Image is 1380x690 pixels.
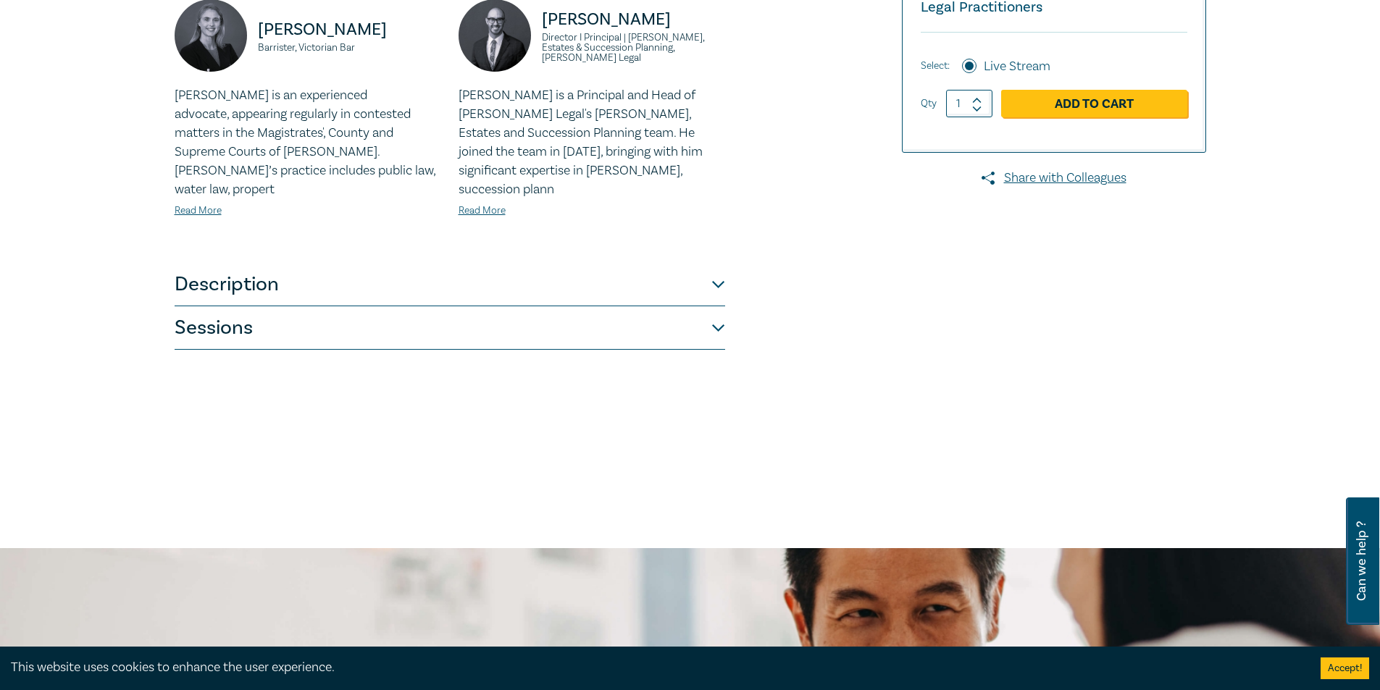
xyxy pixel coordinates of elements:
[1355,506,1368,616] span: Can we help ?
[175,306,725,350] button: Sessions
[1001,90,1187,117] a: Add to Cart
[542,33,725,63] small: Director I Principal | [PERSON_NAME], Estates & Succession Planning, [PERSON_NAME] Legal
[946,90,992,117] input: 1
[175,204,222,217] a: Read More
[258,43,441,53] small: Barrister, Victorian Bar
[459,204,506,217] a: Read More
[984,57,1050,76] label: Live Stream
[921,96,937,112] label: Qty
[11,658,1299,677] div: This website uses cookies to enhance the user experience.
[921,58,950,74] span: Select:
[902,169,1206,188] a: Share with Colleagues
[175,86,441,199] p: [PERSON_NAME] is an experienced advocate, appearing regularly in contested matters in the Magistr...
[175,263,725,306] button: Description
[1321,657,1369,679] button: Accept cookies
[459,86,725,199] p: [PERSON_NAME] is a Principal and Head of [PERSON_NAME] Legal's [PERSON_NAME], Estates and Success...
[542,8,725,31] p: [PERSON_NAME]
[258,18,441,41] p: [PERSON_NAME]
